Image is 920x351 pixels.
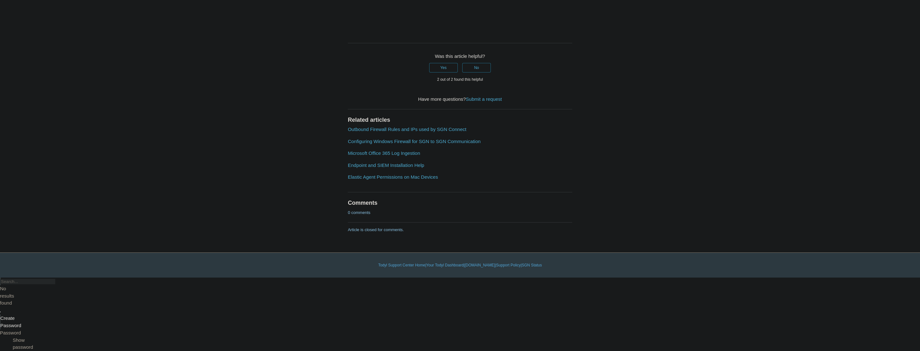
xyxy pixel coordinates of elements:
button: This article was not helpful [462,63,491,72]
span: Was this article helpful? [435,53,485,59]
a: Support Policy [496,262,521,268]
h2: Comments [348,199,572,207]
a: Configuring Windows Firewall for SGN to SGN Communication [348,139,481,144]
a: Outbound Firewall Rules and IPs used by SGN Connect [348,127,466,132]
button: This article was helpful [429,63,458,72]
p: Article is closed for comments. [348,227,404,233]
a: SGN Status [522,262,542,268]
a: Submit a request [466,96,502,102]
a: Your Todyl Dashboard [426,262,463,268]
a: [DOMAIN_NAME] [464,262,495,268]
div: Have more questions? [348,96,572,103]
a: Microsoft Office 365 Log Ingestion [348,150,420,156]
h2: Related articles [348,116,572,124]
a: Elastic Agent Permissions on Mac Devices [348,174,438,180]
div: | | | | [276,262,644,268]
span: 2 out of 2 found this helpful [437,77,483,82]
a: Endpoint and SIEM Installation Help [348,162,424,168]
p: 0 comments [348,210,370,216]
a: Todyl Support Center Home [378,262,425,268]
